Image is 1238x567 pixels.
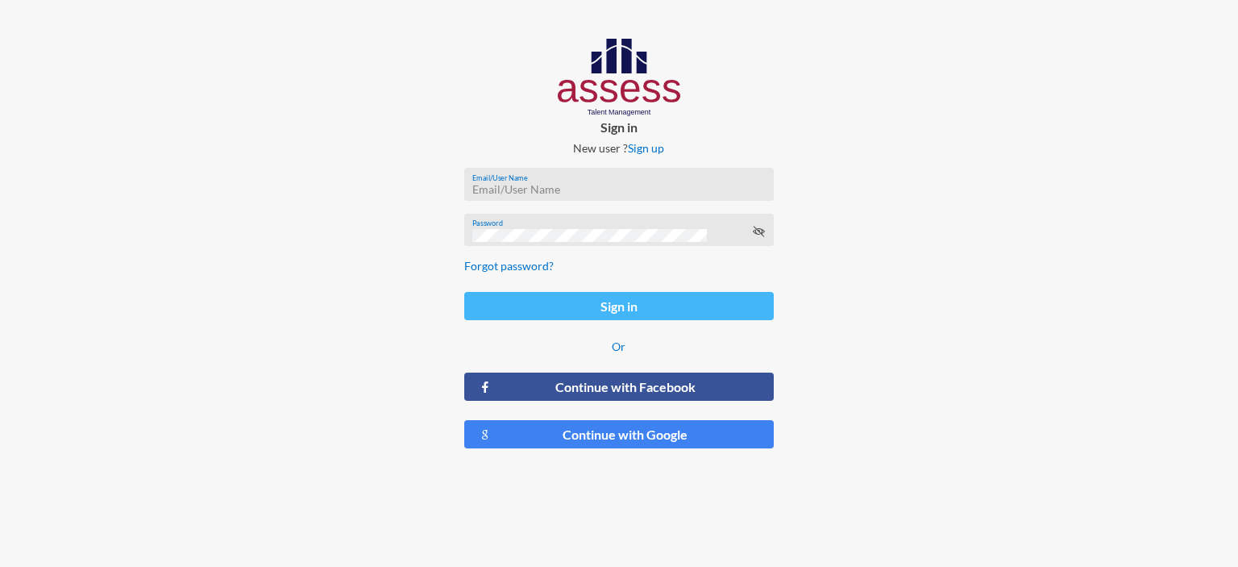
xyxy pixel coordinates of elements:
[464,292,774,320] button: Sign in
[464,420,774,448] button: Continue with Google
[558,39,681,116] img: AssessLogoo.svg
[464,340,774,353] p: Or
[628,141,664,155] a: Sign up
[464,259,554,273] a: Forgot password?
[451,141,787,155] p: New user ?
[472,183,765,196] input: Email/User Name
[451,119,787,135] p: Sign in
[464,373,774,401] button: Continue with Facebook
